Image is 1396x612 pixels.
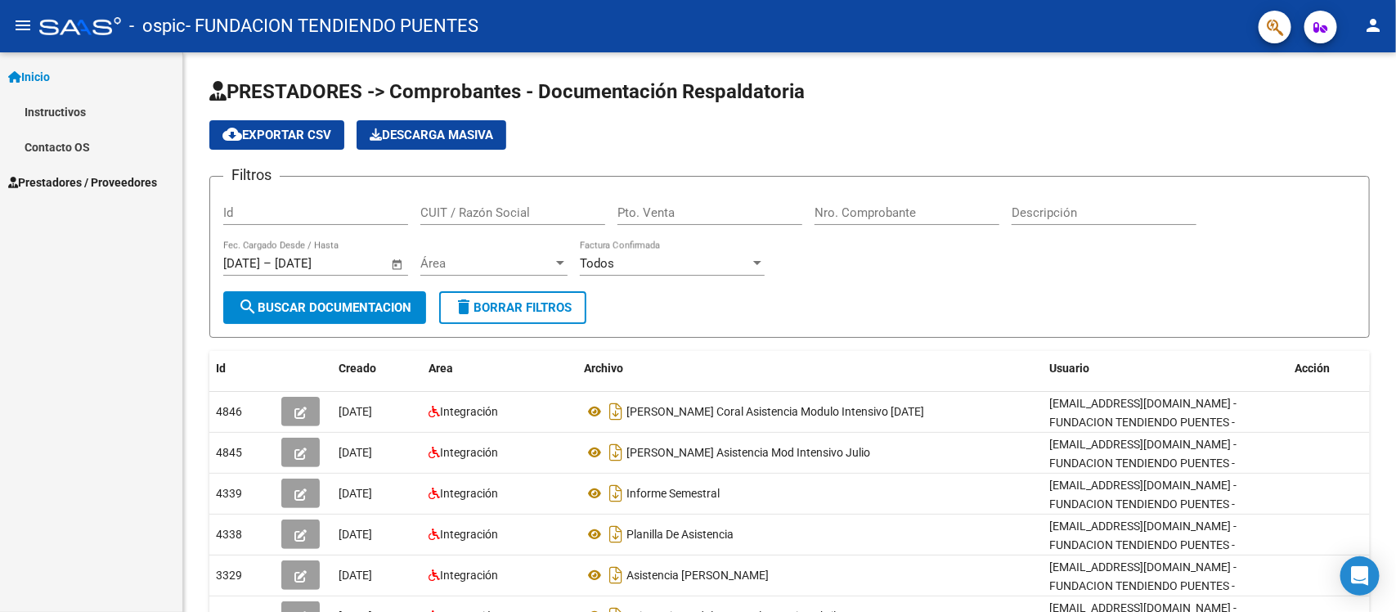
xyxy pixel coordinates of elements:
span: Usuario [1049,362,1089,375]
span: [DATE] [339,569,372,582]
span: [DATE] [339,405,372,418]
span: Acción [1295,362,1330,375]
span: [EMAIL_ADDRESS][DOMAIN_NAME] - FUNDACION TENDIENDO PUENTES - [1049,520,1237,551]
span: Integración [440,569,498,582]
input: Fecha inicio [223,256,260,271]
span: [EMAIL_ADDRESS][DOMAIN_NAME] - FUNDACION TENDIENDO PUENTES - [1049,397,1237,429]
app-download-masive: Descarga masiva de comprobantes (adjuntos) [357,120,506,150]
span: [DATE] [339,528,372,541]
span: - FUNDACION TENDIENDO PUENTES [186,8,478,44]
button: Buscar Documentacion [223,291,426,324]
datatable-header-cell: Archivo [577,351,1043,386]
span: [DATE] [339,487,372,500]
span: Buscar Documentacion [238,300,411,315]
datatable-header-cell: Acción [1288,351,1370,386]
i: Descargar documento [605,398,626,425]
datatable-header-cell: Usuario [1043,351,1288,386]
datatable-header-cell: Id [209,351,275,386]
button: Borrar Filtros [439,291,586,324]
span: 4846 [216,405,242,418]
button: Open calendar [388,255,407,274]
span: [PERSON_NAME] Asistencia Mod Intensivo Julio [626,446,870,459]
span: Archivo [584,362,623,375]
i: Descargar documento [605,562,626,588]
button: Descarga Masiva [357,120,506,150]
span: Integración [440,487,498,500]
span: [EMAIL_ADDRESS][DOMAIN_NAME] - FUNDACION TENDIENDO PUENTES - [1049,560,1237,592]
button: Exportar CSV [209,120,344,150]
div: Open Intercom Messenger [1340,556,1380,596]
span: PRESTADORES -> Comprobantes - Documentación Respaldatoria [209,80,805,103]
span: [EMAIL_ADDRESS][DOMAIN_NAME] - FUNDACION TENDIENDO PUENTES - [1049,479,1237,511]
span: Exportar CSV [222,128,331,142]
mat-icon: cloud_download [222,124,242,144]
span: – [263,256,272,271]
i: Descargar documento [605,439,626,466]
span: Asistencia [PERSON_NAME] [626,569,769,582]
span: 4845 [216,446,242,459]
span: Informe Semestral [626,487,720,500]
span: Todos [580,256,614,271]
span: [DATE] [339,446,372,459]
mat-icon: delete [454,297,474,317]
span: Planilla De Asistencia [626,528,734,541]
span: Borrar Filtros [454,300,572,315]
span: Inicio [8,68,50,86]
span: Prestadores / Proveedores [8,173,157,191]
datatable-header-cell: Creado [332,351,422,386]
i: Descargar documento [605,521,626,547]
span: 3329 [216,569,242,582]
input: Fecha fin [275,256,354,271]
span: [PERSON_NAME] Coral Asistencia Modulo Intensivo [DATE] [626,405,924,418]
datatable-header-cell: Area [422,351,577,386]
span: 4339 [216,487,242,500]
span: Descarga Masiva [370,128,493,142]
mat-icon: person [1363,16,1383,35]
span: Id [216,362,226,375]
span: Area [429,362,453,375]
span: Creado [339,362,376,375]
mat-icon: search [238,297,258,317]
span: Integración [440,446,498,459]
span: Integración [440,405,498,418]
i: Descargar documento [605,480,626,506]
span: - ospic [129,8,186,44]
span: 4338 [216,528,242,541]
span: Integración [440,528,498,541]
h3: Filtros [223,164,280,187]
span: Área [420,256,553,271]
span: [EMAIL_ADDRESS][DOMAIN_NAME] - FUNDACION TENDIENDO PUENTES - [1049,438,1237,470]
mat-icon: menu [13,16,33,35]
